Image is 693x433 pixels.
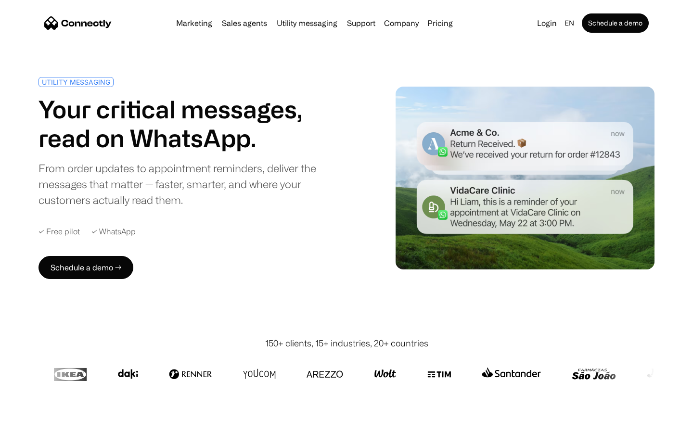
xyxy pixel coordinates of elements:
div: Company [384,16,419,30]
h1: Your critical messages, read on WhatsApp. [38,95,343,153]
a: Pricing [423,19,457,27]
div: From order updates to appointment reminders, deliver the messages that matter — faster, smarter, ... [38,160,343,208]
a: Marketing [172,19,216,27]
div: 150+ clients, 15+ industries, 20+ countries [265,337,428,350]
ul: Language list [19,416,58,430]
a: Schedule a demo [582,13,649,33]
div: ✓ WhatsApp [91,227,136,236]
a: Support [343,19,379,27]
a: Sales agents [218,19,271,27]
div: UTILITY MESSAGING [42,78,110,86]
a: Schedule a demo → [38,256,133,279]
div: ✓ Free pilot [38,227,80,236]
a: Utility messaging [273,19,341,27]
a: Login [533,16,561,30]
div: en [565,16,574,30]
aside: Language selected: English [10,415,58,430]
